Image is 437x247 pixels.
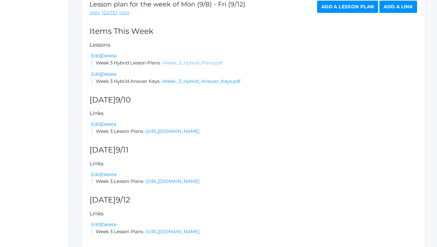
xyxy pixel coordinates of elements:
a: [URL][DOMAIN_NAME] [146,128,200,134]
a: Week_3_Hybrid_Plans.pdf [163,60,223,66]
li: Week 3 Lesson Plans - [91,178,417,185]
a: Week_3_Hybrid_Answer_Keys.pdf [163,78,240,84]
h2: [DATE] [90,96,417,104]
a: Edit [91,53,100,59]
span: 9/10 [116,95,131,104]
h5: Links [90,211,417,217]
a: Delete [102,222,117,227]
h5: Lessons [90,42,417,48]
div: | [91,52,417,60]
a: prev [90,9,100,16]
li: Week 3 Hybrid Lesson Plans - [91,60,417,67]
a: Edit [91,222,100,227]
div: | [91,71,417,78]
a: Edit [91,71,100,77]
a: Delete [102,172,117,177]
li: Week 3 Lesson Plans - [91,228,417,235]
div: | [91,121,417,128]
a: Add a Lesson Plan [317,1,378,13]
a: Edit [91,121,100,127]
h5: Links [90,110,417,116]
span: 9/11 [116,145,128,154]
a: [URL][DOMAIN_NAME] [146,178,200,184]
a: [URL][DOMAIN_NAME] [146,229,200,234]
a: next [119,9,129,16]
a: Delete [102,53,117,59]
h2: [DATE] [90,146,417,154]
a: Delete [102,121,117,127]
li: Week 3 Hybrid Answer Keys - [91,78,417,85]
h5: Links [90,161,417,167]
span: 9/12 [116,195,130,204]
div: | [91,171,417,178]
a: Edit [91,172,100,177]
a: Add a Link [379,1,417,13]
a: [DATE] [102,9,117,16]
div: | [91,221,417,228]
h2: [DATE] [90,196,417,204]
a: Delete [102,71,117,77]
li: Week 3 Lesson Plans - [91,128,417,135]
h1: Lesson plan for the week of Mon (9/8) - Fri (9/12) [90,1,245,8]
h2: Items This Week [90,27,417,36]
